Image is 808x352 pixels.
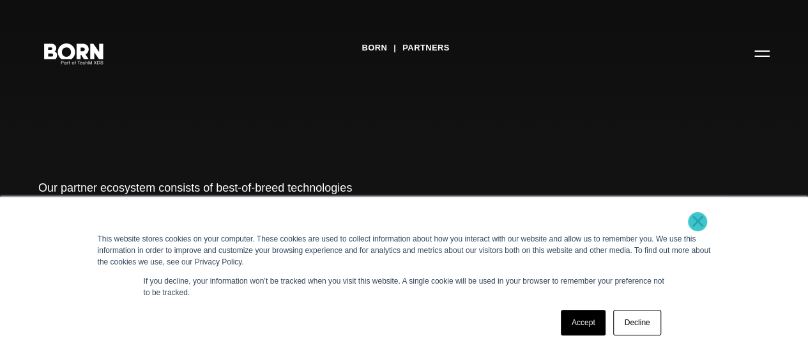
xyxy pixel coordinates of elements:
a: Partners [402,38,450,57]
a: BORN [362,38,387,57]
div: This website stores cookies on your computer. These cookies are used to collect information about... [98,233,711,268]
a: × [690,215,706,227]
a: Decline [613,310,660,335]
p: If you decline, your information won’t be tracked when you visit this website. A single cookie wi... [144,275,665,298]
a: Accept [561,310,606,335]
h1: Our partner ecosystem consists of best-of-breed technologies that sit at the forefront of innovat... [38,179,364,215]
button: Open [747,40,777,66]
